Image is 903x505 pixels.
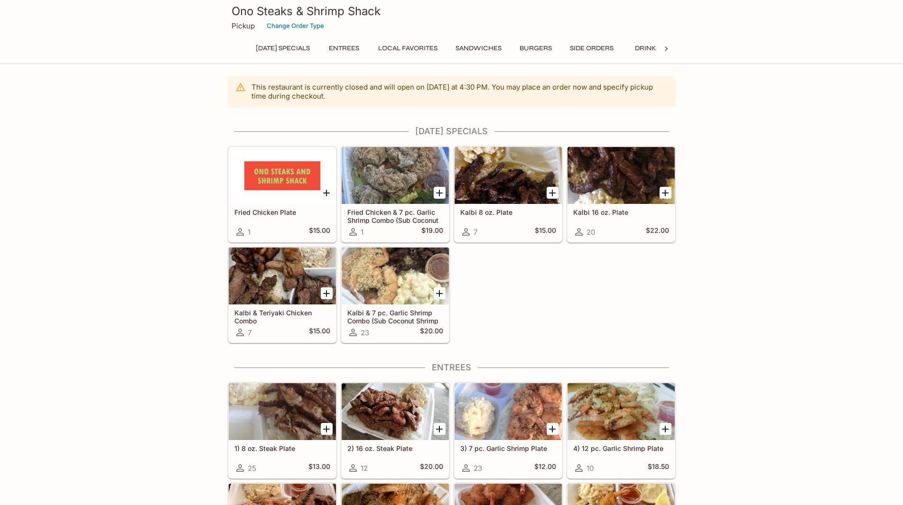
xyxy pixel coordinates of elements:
span: 10 [586,464,594,473]
button: Add 3) 7 pc. Garlic Shrimp Plate [547,423,559,435]
h5: Fried Chicken & 7 pc. Garlic Shrimp Combo (Sub Coconut Shrimp Available) [347,208,443,224]
div: Kalbi & 7 pc. Garlic Shrimp Combo (Sub Coconut Shrimp Available) [342,248,449,304]
button: Add Fried Chicken & 7 pc. Garlic Shrimp Combo (Sub Coconut Shrimp Available) [434,187,446,199]
h5: Fried Chicken Plate [234,208,330,216]
a: Fried Chicken & 7 pc. Garlic Shrimp Combo (Sub Coconut Shrimp Available)1$19.00 [341,147,449,242]
div: Fried Chicken Plate [229,147,336,204]
span: 12 [361,464,368,473]
h5: $20.00 [420,327,443,338]
h5: 3) 7 pc. Garlic Shrimp Plate [460,444,556,452]
button: [DATE] Specials [251,42,315,55]
a: 2) 16 oz. Steak Plate12$20.00 [341,383,449,478]
div: Kalbi & Teriyaki Chicken Combo [229,248,336,304]
h3: Ono Steaks & Shrimp Shack [232,4,672,18]
span: 7 [248,328,251,337]
h5: Kalbi 16 oz. Plate [573,208,669,216]
a: 3) 7 pc. Garlic Shrimp Plate23$12.00 [454,383,562,478]
span: 7 [474,228,477,237]
button: Local Favorites [373,42,443,55]
button: Add 1) 8 oz. Steak Plate [321,423,333,435]
h4: [DATE] Specials [228,126,676,137]
button: Side Orders [565,42,619,55]
a: Kalbi 8 oz. Plate7$15.00 [454,147,562,242]
button: Drinks [626,42,669,55]
h5: $20.00 [420,462,443,474]
h5: Kalbi & Teriyaki Chicken Combo [234,309,330,324]
h4: Entrees [228,362,676,373]
span: 23 [361,328,369,337]
div: 2) 16 oz. Steak Plate [342,383,449,440]
button: Add Kalbi 8 oz. Plate [547,187,559,199]
h5: $15.00 [309,327,330,338]
div: Fried Chicken & 7 pc. Garlic Shrimp Combo (Sub Coconut Shrimp Available) [342,147,449,204]
p: Pickup [232,21,255,30]
div: 3) 7 pc. Garlic Shrimp Plate [455,383,562,440]
span: 25 [248,464,256,473]
h5: $19.00 [421,226,443,238]
div: 4) 12 pc. Garlic Shrimp Plate [568,383,675,440]
div: Kalbi 16 oz. Plate [568,147,675,204]
button: Add 4) 12 pc. Garlic Shrimp Plate [660,423,671,435]
button: Add 2) 16 oz. Steak Plate [434,423,446,435]
h5: $15.00 [309,226,330,238]
h5: Kalbi 8 oz. Plate [460,208,556,216]
button: Add Kalbi & 7 pc. Garlic Shrimp Combo (Sub Coconut Shrimp Available) [434,287,446,299]
span: 1 [248,228,251,237]
h5: Kalbi & 7 pc. Garlic Shrimp Combo (Sub Coconut Shrimp Available) [347,309,443,324]
h5: 2) 16 oz. Steak Plate [347,444,443,452]
h5: 4) 12 pc. Garlic Shrimp Plate [573,444,669,452]
a: 4) 12 pc. Garlic Shrimp Plate10$18.50 [567,383,675,478]
h5: 1) 8 oz. Steak Plate [234,444,330,452]
div: Kalbi 8 oz. Plate [455,147,562,204]
h5: $15.00 [535,226,556,238]
button: Burgers [514,42,557,55]
button: Add Kalbi 16 oz. Plate [660,187,671,199]
button: Sandwiches [450,42,507,55]
button: Entrees [323,42,365,55]
span: 20 [586,228,595,237]
a: Kalbi & 7 pc. Garlic Shrimp Combo (Sub Coconut Shrimp Available)23$20.00 [341,247,449,343]
button: Change Order Type [262,18,328,33]
h5: $12.00 [534,462,556,474]
span: 1 [361,228,363,237]
a: Kalbi & Teriyaki Chicken Combo7$15.00 [228,247,336,343]
button: Add Kalbi & Teriyaki Chicken Combo [321,287,333,299]
button: Add Fried Chicken Plate [321,187,333,199]
h5: $22.00 [646,226,669,238]
div: 1) 8 oz. Steak Plate [229,383,336,440]
p: This restaurant is currently closed and will open on [DATE] at 4:30 PM . You may place an order n... [251,83,668,101]
a: 1) 8 oz. Steak Plate25$13.00 [228,383,336,478]
a: Kalbi 16 oz. Plate20$22.00 [567,147,675,242]
a: Fried Chicken Plate1$15.00 [228,147,336,242]
h5: $13.00 [308,462,330,474]
span: 23 [474,464,482,473]
h5: $18.50 [648,462,669,474]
